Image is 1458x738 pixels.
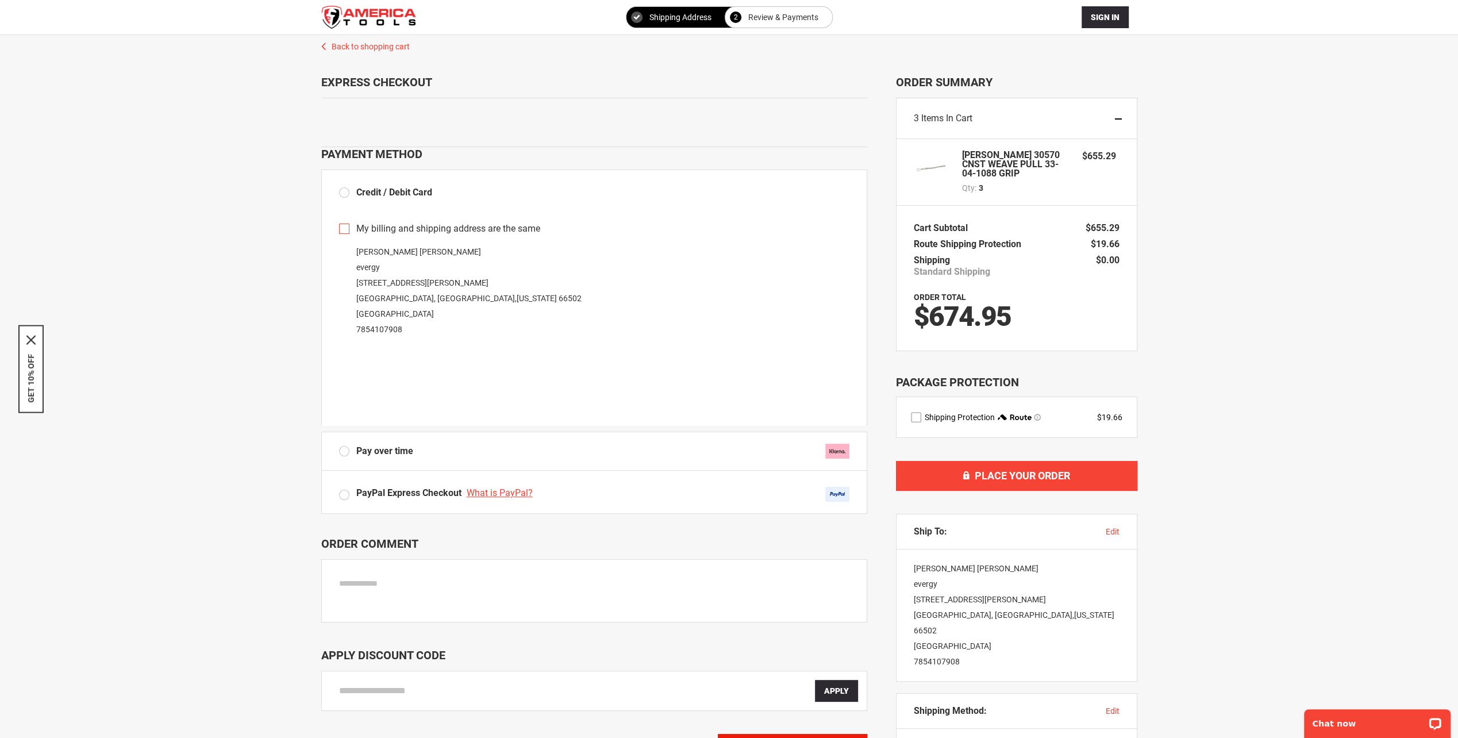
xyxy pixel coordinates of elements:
[356,187,432,198] span: Credit / Debit Card
[356,487,461,498] span: PayPal Express Checkout
[356,222,540,236] span: My billing and shipping address are the same
[914,300,1011,333] span: $674.95
[321,6,416,29] img: America Tools
[914,705,987,717] span: Shipping Method:
[914,255,950,266] span: Shipping
[914,151,948,185] img: GREENLEE 30570 CNST WEAVE PULL 33-04-1088 GRIP
[321,648,445,662] span: Apply Discount Code
[339,244,849,337] div: [PERSON_NAME] [PERSON_NAME] evergy [STREET_ADDRESS][PERSON_NAME] [GEOGRAPHIC_DATA], [GEOGRAPHIC_D...
[914,293,966,302] strong: Order Total
[517,294,557,303] span: [US_STATE]
[824,686,849,695] span: Apply
[1297,702,1458,738] iframe: LiveChat chat widget
[1074,610,1114,620] span: [US_STATE]
[310,35,1149,52] a: Back to shopping cart
[914,266,990,278] span: Standard Shipping
[962,183,975,193] span: Qty
[321,147,867,161] div: Payment Method
[467,487,536,498] a: What is PayPal?
[815,680,858,702] button: Apply
[1034,414,1041,421] span: Learn more
[748,10,818,24] span: Review & Payments
[649,10,711,24] span: Shipping Address
[319,102,870,135] iframe: Secure express checkout frame
[914,657,960,666] a: 7854107908
[1082,151,1116,162] span: $655.29
[1097,412,1122,423] div: $19.66
[979,182,983,194] span: 3
[914,236,1027,252] th: Route Shipping Protection
[467,487,533,498] span: What is PayPal?
[975,470,1070,482] span: Place Your Order
[914,220,974,236] th: Cart Subtotal
[896,75,1137,89] span: Order Summary
[356,325,402,334] a: 7854107908
[897,549,1137,681] div: [PERSON_NAME] [PERSON_NAME] evergy [STREET_ADDRESS][PERSON_NAME] [GEOGRAPHIC_DATA], [GEOGRAPHIC_D...
[26,336,36,345] button: Close
[1091,239,1120,249] span: $19.66
[1086,222,1120,233] span: $655.29
[1091,13,1120,22] span: Sign In
[825,487,849,502] img: Acceptance Mark
[321,537,867,551] p: Order Comment
[26,336,36,345] svg: close icon
[896,374,1137,391] div: Package Protection
[1106,705,1120,717] button: edit
[925,413,995,422] span: Shipping Protection
[1096,255,1120,266] span: $0.00
[337,341,852,426] iframe: Secure payment input frame
[1082,6,1129,28] button: Sign In
[321,6,416,29] a: store logo
[825,444,849,459] img: klarna.svg
[911,412,1122,423] div: route shipping protection selector element
[914,526,947,537] span: Ship To:
[356,445,413,458] span: Pay over time
[914,113,919,124] span: 3
[921,113,972,124] span: Items in Cart
[26,354,36,403] button: GET 10% OFF
[1106,527,1120,536] span: edit
[896,461,1137,491] button: Place Your Order
[1106,706,1120,716] span: edit
[962,151,1071,178] strong: [PERSON_NAME] 30570 CNST WEAVE PULL 33-04-1088 GRIP
[734,10,738,24] span: 2
[321,75,432,89] span: Express Checkout
[1106,526,1120,537] button: edit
